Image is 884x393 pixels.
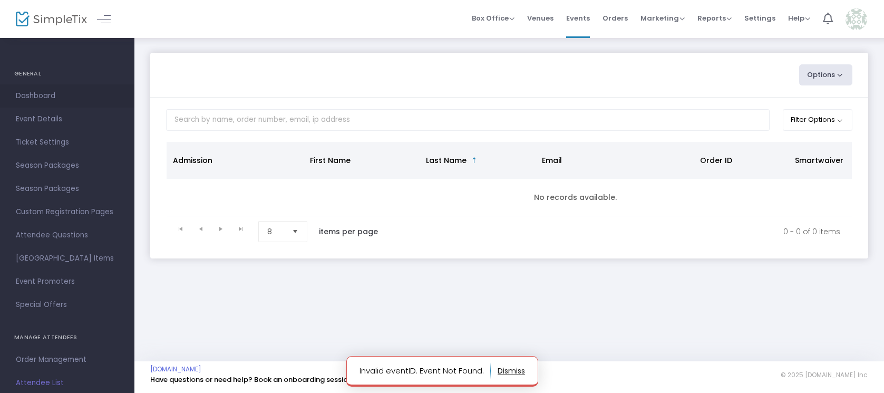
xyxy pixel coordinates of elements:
span: Admission [173,155,212,166]
span: Events [566,5,590,32]
a: Have questions or need help? Book an onboarding session here [150,375,369,385]
span: [GEOGRAPHIC_DATA] Items [16,252,119,265]
span: © 2025 [DOMAIN_NAME] Inc. [781,371,868,379]
span: 8 [267,226,284,237]
span: Sortable [470,156,479,165]
span: Last Name [426,155,467,166]
span: Venues [527,5,553,32]
span: First Name [310,155,351,166]
h4: MANAGE ATTENDEES [14,327,120,348]
kendo-pager-info: 0 - 0 of 0 items [400,221,840,242]
span: Dashboard [16,89,119,103]
span: Order Management [16,353,119,367]
span: Season Packages [16,159,119,172]
button: Select [288,222,303,242]
span: Ticket Settings [16,136,119,149]
div: Data table [167,142,852,216]
span: Order ID [700,155,732,166]
span: Event Details [16,112,119,126]
span: Attendee List [16,376,119,390]
span: Special Offers [16,298,119,312]
span: Help [788,13,810,23]
span: Event Promoters [16,275,119,289]
span: Marketing [640,13,685,23]
span: Attendee Questions [16,228,119,242]
button: dismiss [498,362,525,379]
span: Orders [603,5,628,32]
span: Reports [697,13,732,23]
th: Smartwaiver [789,142,868,179]
button: Options [799,64,853,85]
span: Custom Registration Pages [16,205,119,219]
span: Settings [744,5,775,32]
label: items per page [319,226,378,237]
span: Email [542,155,562,166]
a: [DOMAIN_NAME] [150,365,201,373]
h4: GENERAL [14,63,120,84]
input: Search by name, order number, email, ip address [166,109,770,131]
p: Invalid eventID. Event Not Found. [360,362,491,379]
span: Season Packages [16,182,119,196]
button: Filter Options [783,109,853,130]
span: Box Office [472,13,514,23]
